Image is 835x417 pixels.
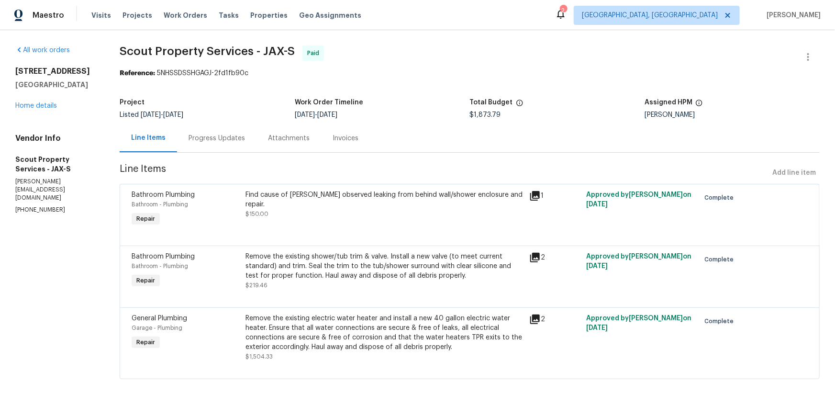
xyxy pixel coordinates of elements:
[586,263,608,270] span: [DATE]
[120,70,155,77] b: Reference:
[132,253,195,260] span: Bathroom Plumbing
[120,112,183,118] span: Listed
[705,193,738,203] span: Complete
[120,45,295,57] span: Scout Property Services - JAX-S
[295,99,363,106] h5: Work Order Timeline
[586,201,608,208] span: [DATE]
[333,134,358,143] div: Invoices
[15,67,97,76] h2: [STREET_ADDRESS]
[586,325,608,331] span: [DATE]
[317,112,337,118] span: [DATE]
[245,314,524,352] div: Remove the existing electric water heater and install a new 40 gallon electric water heater. Ensu...
[133,276,159,285] span: Repair
[120,68,820,78] div: 5NHSSDSSHGAGJ-2fd1fb90c
[163,112,183,118] span: [DATE]
[529,252,580,263] div: 2
[120,164,768,182] span: Line Items
[15,80,97,90] h5: [GEOGRAPHIC_DATA]
[141,112,183,118] span: -
[132,325,182,331] span: Garage - Plumbing
[15,178,97,202] p: [PERSON_NAME][EMAIL_ADDRESS][DOMAIN_NAME]
[15,102,57,109] a: Home details
[268,134,310,143] div: Attachments
[141,112,161,118] span: [DATE]
[705,316,738,326] span: Complete
[295,112,337,118] span: -
[15,155,97,174] h5: Scout Property Services - JAX-S
[586,192,691,208] span: Approved by [PERSON_NAME] on
[529,314,580,325] div: 2
[295,112,315,118] span: [DATE]
[245,354,273,360] span: $1,504.33
[470,99,513,106] h5: Total Budget
[120,99,145,106] h5: Project
[470,112,501,118] span: $1,873.79
[250,11,288,20] span: Properties
[307,48,323,58] span: Paid
[763,11,821,20] span: [PERSON_NAME]
[586,315,691,331] span: Approved by [PERSON_NAME] on
[15,47,70,54] a: All work orders
[695,99,703,112] span: The hpm assigned to this work order.
[582,11,718,20] span: [GEOGRAPHIC_DATA], [GEOGRAPHIC_DATA]
[33,11,64,20] span: Maestro
[133,214,159,224] span: Repair
[132,263,188,269] span: Bathroom - Plumbing
[245,190,524,209] div: Find cause of [PERSON_NAME] observed leaking from behind wall/shower enclosure and repair.
[164,11,207,20] span: Work Orders
[560,6,567,15] div: 2
[15,206,97,214] p: [PHONE_NUMBER]
[132,202,188,207] span: Bathroom - Plumbing
[645,99,692,106] h5: Assigned HPM
[131,133,166,143] div: Line Items
[122,11,152,20] span: Projects
[529,190,580,202] div: 1
[245,282,267,288] span: $219.46
[219,12,239,19] span: Tasks
[133,338,159,347] span: Repair
[645,112,820,118] div: [PERSON_NAME]
[132,315,187,322] span: General Plumbing
[586,253,691,270] span: Approved by [PERSON_NAME] on
[189,134,245,143] div: Progress Updates
[245,211,268,217] span: $150.00
[132,192,195,198] span: Bathroom Plumbing
[705,255,738,264] span: Complete
[299,11,361,20] span: Geo Assignments
[15,134,97,143] h4: Vendor Info
[91,11,111,20] span: Visits
[245,252,524,281] div: Remove the existing shower/tub trim & valve. Install a new valve (to meet current standard) and t...
[516,99,523,112] span: The total cost of line items that have been proposed by Opendoor. This sum includes line items th...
